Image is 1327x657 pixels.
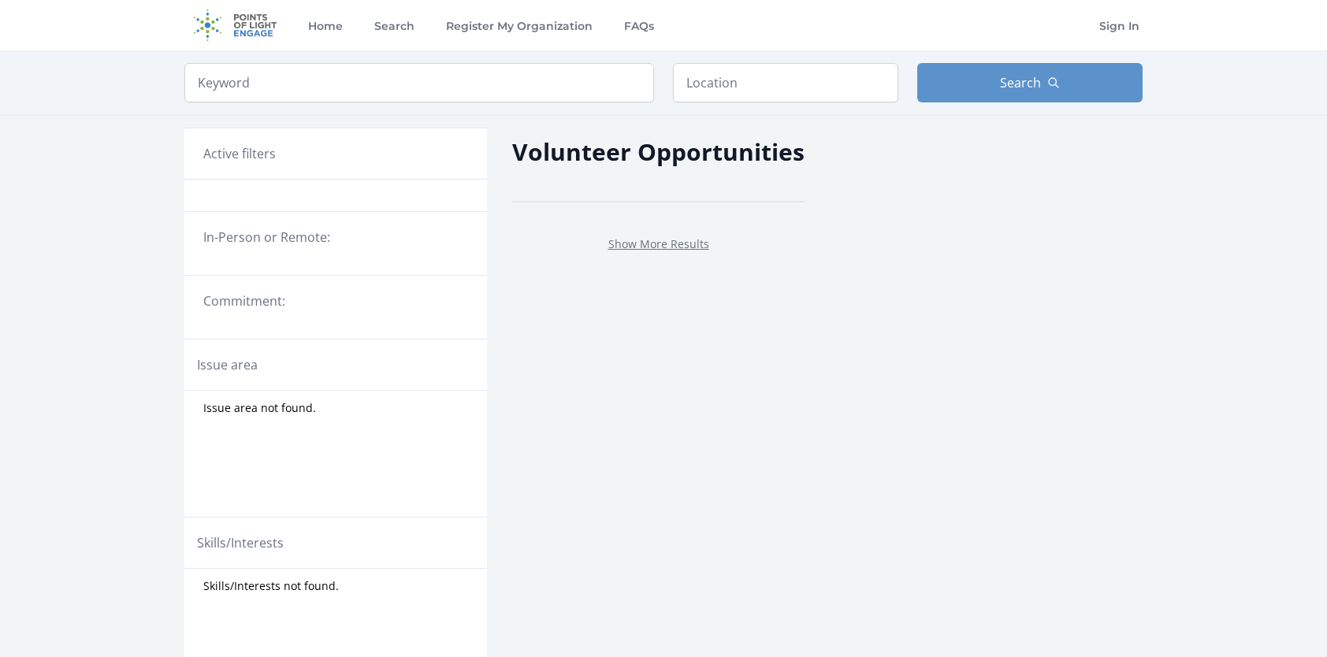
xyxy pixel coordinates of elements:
[203,578,339,594] span: Skills/Interests not found.
[203,400,316,416] span: Issue area not found.
[203,291,468,310] legend: Commitment:
[608,236,709,251] a: Show More Results
[917,63,1143,102] button: Search
[673,63,898,102] input: Location
[184,63,654,102] input: Keyword
[197,355,258,374] legend: Issue area
[197,533,284,552] legend: Skills/Interests
[203,228,468,247] legend: In-Person or Remote:
[512,134,805,169] h2: Volunteer Opportunities
[203,144,276,163] h3: Active filters
[1000,73,1041,92] span: Search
